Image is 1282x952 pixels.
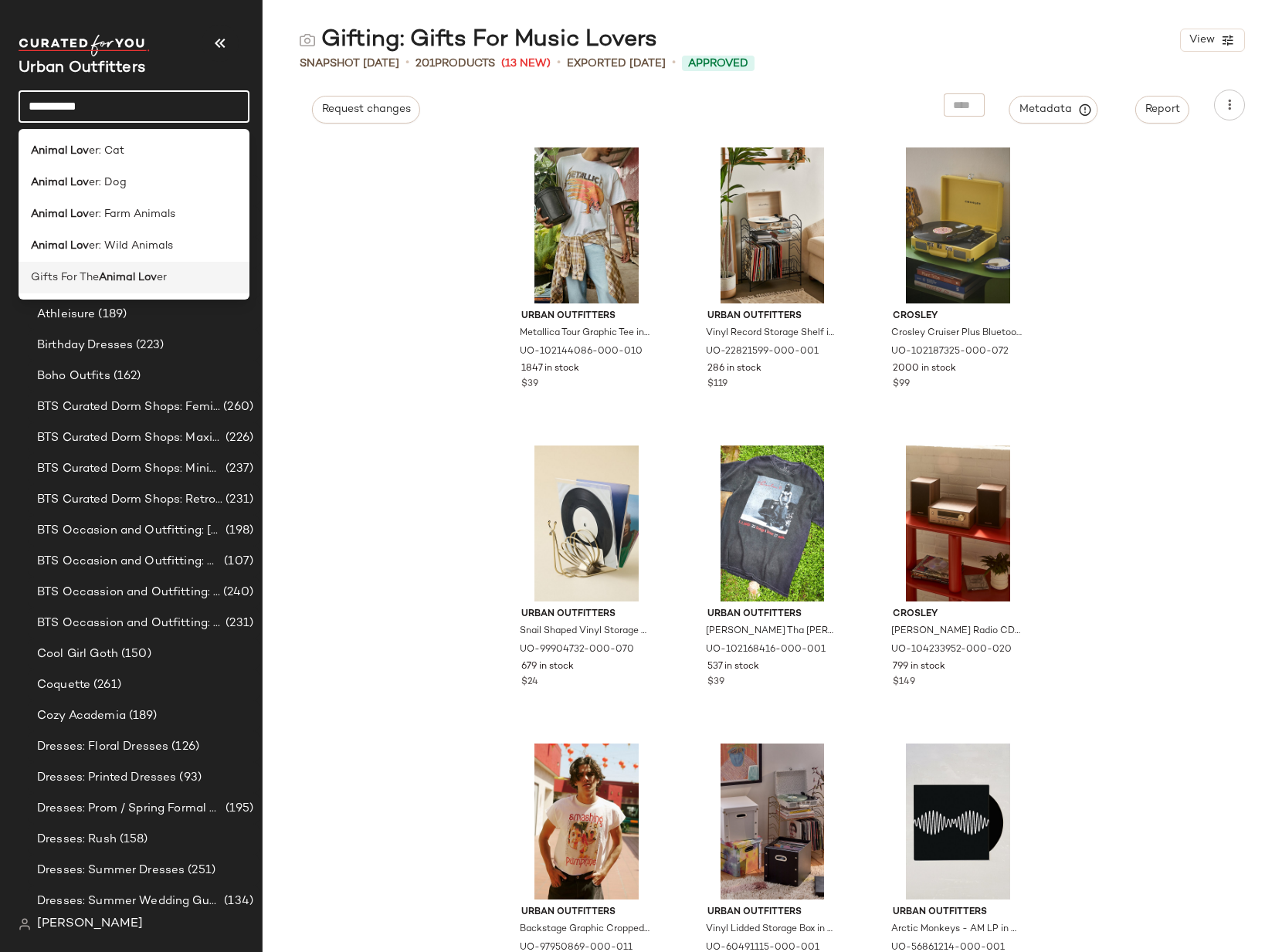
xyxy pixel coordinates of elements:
span: Dresses: Summer Dresses [37,862,185,879]
button: Report [1135,96,1189,124]
span: (261) [90,676,121,694]
span: UO-99904732-000-070 [520,643,634,657]
span: (223) [133,337,164,354]
span: Snapshot [DATE] [300,56,399,72]
span: [PERSON_NAME] Radio CD Player & Speaker Shelf System in Brown at Urban Outfitters [891,625,1022,639]
span: • [672,54,676,73]
span: Birthday Dresses [37,337,133,354]
span: Dresses: Rush [37,831,117,849]
span: (162) [110,368,141,385]
span: Vinyl Lidded Storage Box in Black at Urban Outfitters [706,923,836,937]
span: Urban Outfitters [707,608,838,622]
span: (126) [168,738,199,756]
img: 97950869_011_b [509,744,664,899]
button: Request changes [312,96,420,124]
span: 537 in stock [707,660,759,674]
span: BTS Curated Dorm Shops: Feminine [37,398,220,416]
span: Coquette [37,676,90,694]
img: 102187325_072_b [880,147,1036,303]
span: Cozy Academia [37,707,126,725]
span: Urban Outfitters [521,906,652,920]
span: Arctic Monkeys - AM LP in Black at Urban Outfitters [891,923,1022,937]
span: 799 in stock [893,660,945,674]
span: (134) [221,893,253,910]
span: (189) [95,306,127,324]
div: Products [415,56,495,72]
span: (198) [222,522,253,540]
span: 201 [415,58,435,69]
span: Crosley [893,608,1023,622]
span: BTS Occasion and Outfitting: [PERSON_NAME] to Party [37,522,222,540]
span: (260) [220,398,253,416]
button: View [1180,29,1245,52]
span: Approved [688,56,748,72]
span: $119 [707,378,727,391]
span: $99 [893,378,910,391]
span: Athleisure [37,306,95,324]
span: $24 [521,676,538,689]
span: 2000 in stock [893,362,956,376]
span: BTS Curated Dorm Shops: Retro+ Boho [37,491,222,509]
span: Metadata [1019,103,1089,117]
span: UO-102144086-000-010 [520,345,643,359]
b: Animal Lov [31,238,89,254]
span: (237) [222,460,253,478]
span: $149 [893,676,915,689]
span: Urban Outfitters [707,906,838,920]
span: (251) [185,862,215,879]
span: 286 in stock [707,362,761,376]
span: Vinyl Record Storage Shelf in Black at Urban Outfitters [706,327,836,340]
span: 679 in stock [521,660,574,674]
span: Dresses: Prom / Spring Formal Outfitting [37,800,222,818]
img: 102144086_010_b [509,147,664,303]
span: 1847 in stock [521,362,579,376]
span: er: Wild Animals [89,238,173,254]
span: UO-102168416-000-001 [706,643,826,657]
span: (226) [222,429,253,447]
img: 102168416_001_b [695,446,850,601]
img: 56861214_001_b [880,744,1036,899]
span: [PERSON_NAME] Tha [PERSON_NAME] Graphic Tee in Black, Men's at Urban Outfitters [706,625,836,639]
span: Current Company Name [19,60,145,76]
span: Dresses: Floral Dresses [37,738,168,756]
span: Urban Outfitters [707,310,838,324]
img: 60491115_001_b [695,744,850,899]
div: Gifting: Gifts For Music Lovers [300,25,657,56]
span: Metallica Tour Graphic Tee in White, Men's at Urban Outfitters [520,327,650,340]
span: $39 [521,378,538,391]
span: Request changes [321,103,411,116]
span: Cool Girl Goth [37,645,118,663]
span: er: Farm Animals [89,206,175,222]
span: Dresses: Printed Dresses [37,769,176,787]
span: • [405,54,409,73]
span: (189) [126,707,158,725]
span: UO-102187325-000-072 [891,345,1009,359]
span: Gifts For The [31,269,99,286]
b: Animal Lov [99,269,157,286]
span: View [1189,34,1215,46]
span: Urban Outfitters [521,608,652,622]
span: BTS Occasion and Outfitting: Homecoming Dresses [37,553,221,571]
img: svg%3e [19,918,31,930]
span: Crosley [893,310,1023,324]
span: Urban Outfitters [521,310,652,324]
span: Snail Shaped Vinyl Storage Rack in Gold at Urban Outfitters [520,625,650,639]
img: svg%3e [300,32,315,48]
span: Dresses: Summer Wedding Guest [37,893,221,910]
span: er [157,269,167,286]
span: (231) [222,491,253,509]
span: Urban Outfitters [893,906,1023,920]
span: (195) [222,800,253,818]
img: 99904732_070_b [509,446,664,601]
span: [PERSON_NAME] [37,915,143,933]
button: Metadata [1009,96,1098,124]
span: Report [1145,103,1180,116]
span: BTS Occassion and Outfitting: Campus Lounge [37,584,220,601]
img: 22821599_001_b [695,147,850,303]
p: Exported [DATE] [567,56,666,72]
span: UO-104233952-000-020 [891,643,1012,657]
span: BTS Curated Dorm Shops: Minimalist [37,460,222,478]
span: UO-22821599-000-001 [706,345,819,359]
img: cfy_white_logo.C9jOOHJF.svg [19,35,150,56]
span: (13 New) [501,56,551,72]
